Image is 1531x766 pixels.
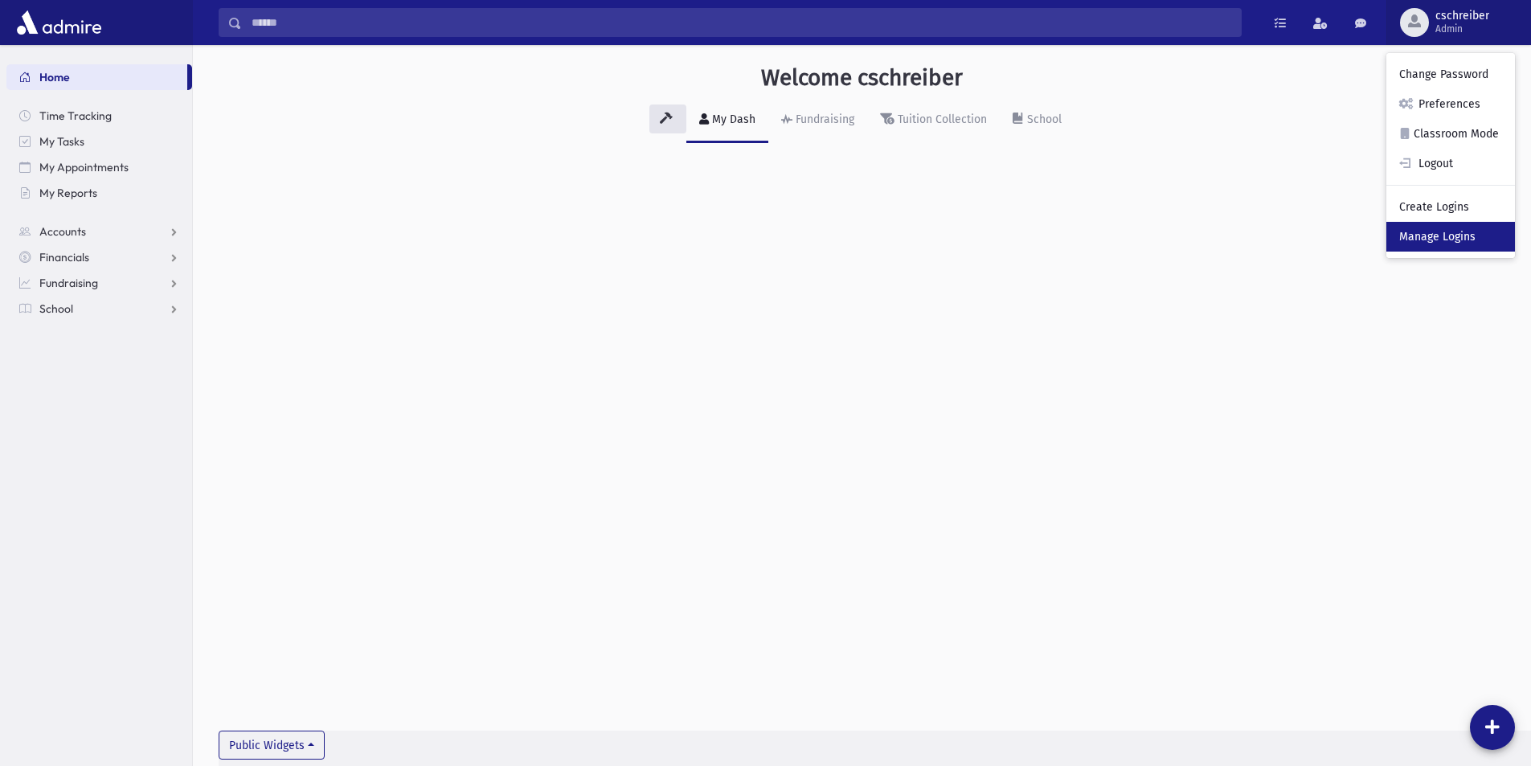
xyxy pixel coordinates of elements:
[6,244,192,270] a: Financials
[761,64,963,92] h3: Welcome cschreiber
[894,113,987,126] div: Tuition Collection
[13,6,105,39] img: AdmirePro
[39,276,98,290] span: Fundraising
[39,250,89,264] span: Financials
[1435,10,1489,23] span: cschreiber
[6,129,192,154] a: My Tasks
[6,219,192,244] a: Accounts
[219,731,325,760] button: Public Widgets
[867,98,1000,143] a: Tuition Collection
[686,98,768,143] a: My Dash
[1435,23,1489,35] span: Admin
[1000,98,1075,143] a: School
[792,113,854,126] div: Fundraising
[1386,222,1515,252] a: Manage Logins
[1386,59,1515,89] a: Change Password
[6,154,192,180] a: My Appointments
[709,113,755,126] div: My Dash
[39,109,112,123] span: Time Tracking
[39,301,73,316] span: School
[6,296,192,322] a: School
[39,70,70,84] span: Home
[39,224,86,239] span: Accounts
[1386,89,1515,119] a: Preferences
[39,134,84,149] span: My Tasks
[1386,119,1515,149] a: Classroom Mode
[768,98,867,143] a: Fundraising
[6,270,192,296] a: Fundraising
[39,160,129,174] span: My Appointments
[242,8,1241,37] input: Search
[6,64,187,90] a: Home
[6,180,192,206] a: My Reports
[1024,113,1062,126] div: School
[1386,192,1515,222] a: Create Logins
[39,186,97,200] span: My Reports
[1386,149,1515,178] a: Logout
[6,103,192,129] a: Time Tracking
